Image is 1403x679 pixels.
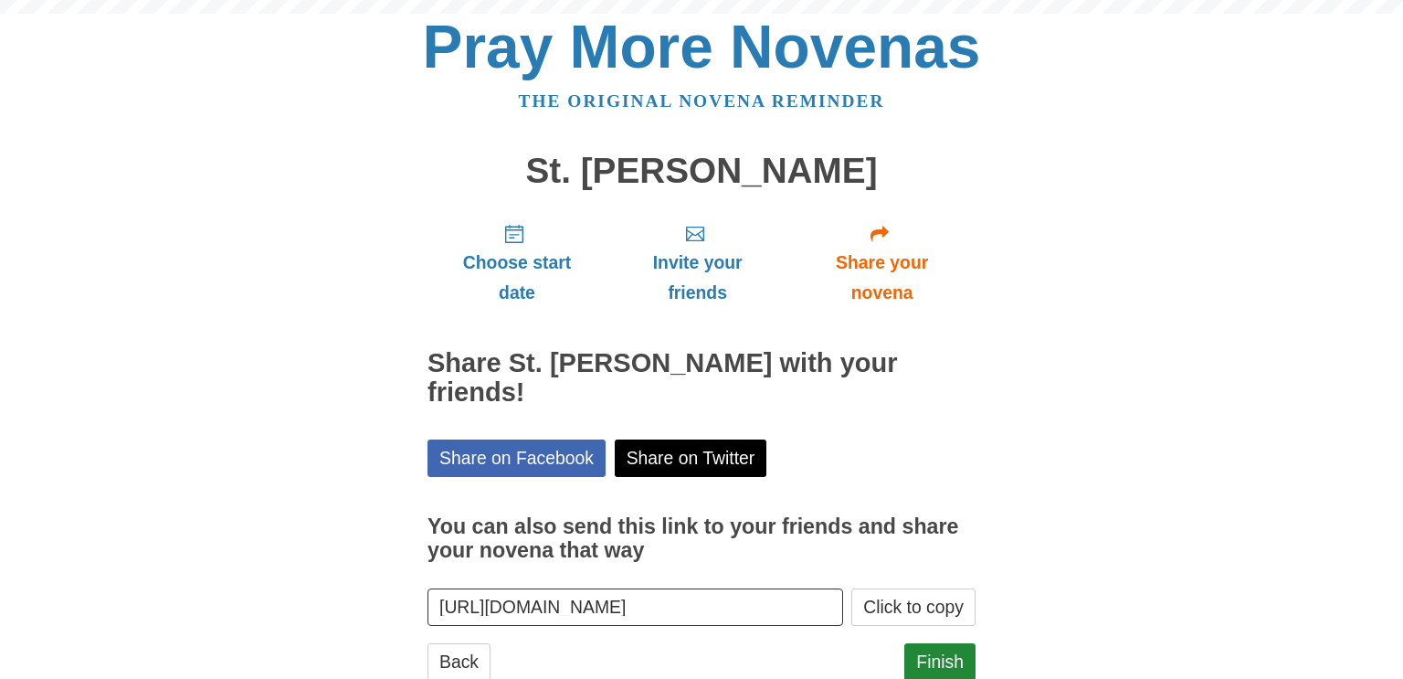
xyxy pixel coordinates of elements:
[427,349,976,408] h2: Share St. [PERSON_NAME] with your friends!
[615,440,767,477] a: Share on Twitter
[427,440,606,477] a: Share on Facebook
[625,248,770,308] span: Invite your friends
[446,248,588,308] span: Choose start date
[423,13,981,80] a: Pray More Novenas
[427,208,607,317] a: Choose start date
[607,208,788,317] a: Invite your friends
[788,208,976,317] a: Share your novena
[807,248,957,308] span: Share your novena
[519,91,885,111] a: The original novena reminder
[427,515,976,562] h3: You can also send this link to your friends and share your novena that way
[427,152,976,191] h1: St. [PERSON_NAME]
[851,589,976,626] button: Click to copy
